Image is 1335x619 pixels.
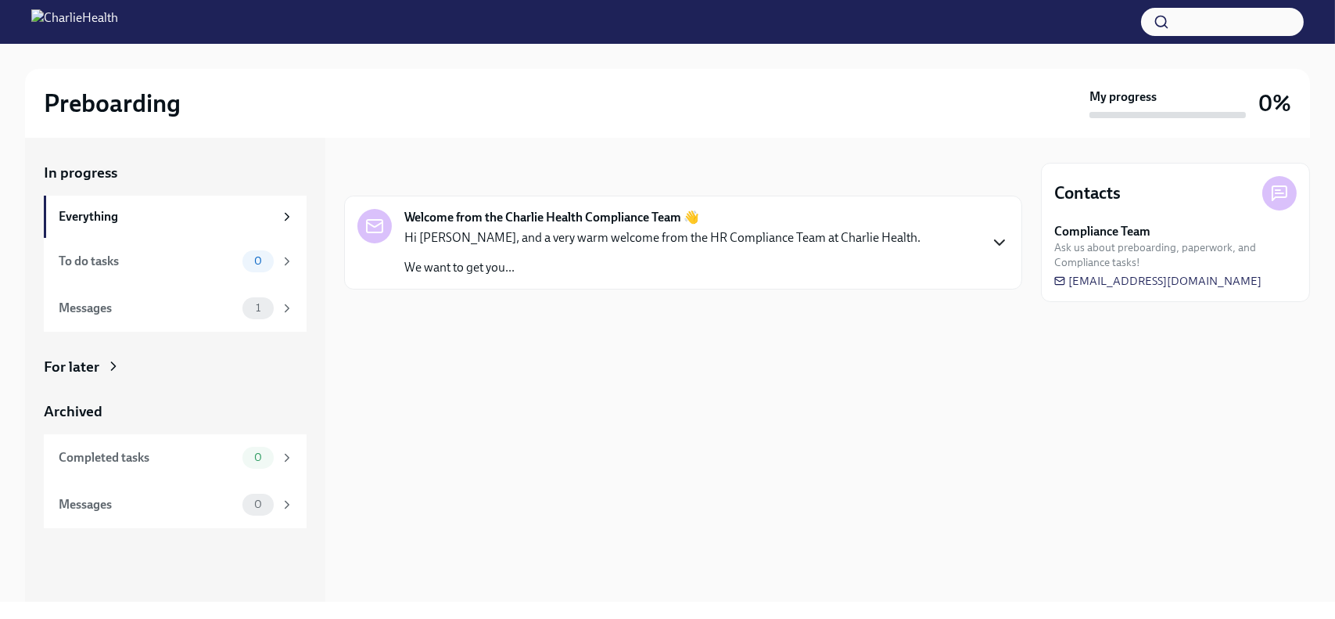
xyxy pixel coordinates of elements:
a: To do tasks0 [44,238,307,285]
div: In progress [344,163,418,183]
a: Messages1 [44,285,307,332]
span: 0 [245,255,271,267]
strong: Welcome from the Charlie Health Compliance Team 👋 [404,209,699,226]
h4: Contacts [1054,182,1121,205]
div: Messages [59,300,236,317]
a: [EMAIL_ADDRESS][DOMAIN_NAME] [1054,273,1261,289]
img: CharlieHealth [31,9,118,34]
span: 0 [245,498,271,510]
a: In progress [44,163,307,183]
div: For later [44,357,99,377]
strong: Compliance Team [1054,223,1150,240]
div: To do tasks [59,253,236,270]
strong: My progress [1089,88,1157,106]
p: Hi [PERSON_NAME], and a very warm welcome from the HR Compliance Team at Charlie Health. [404,229,921,247]
span: 1 [246,302,270,314]
a: Everything [44,196,307,238]
a: Messages0 [44,481,307,528]
span: 0 [245,452,271,463]
a: Archived [44,401,307,422]
div: Messages [59,496,236,513]
div: Completed tasks [59,449,236,466]
h3: 0% [1258,89,1291,117]
a: For later [44,357,307,377]
p: We want to get you... [404,259,921,276]
div: Everything [59,208,274,225]
a: Completed tasks0 [44,434,307,481]
span: Ask us about preboarding, paperwork, and Compliance tasks! [1054,240,1297,270]
h2: Preboarding [44,88,181,119]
